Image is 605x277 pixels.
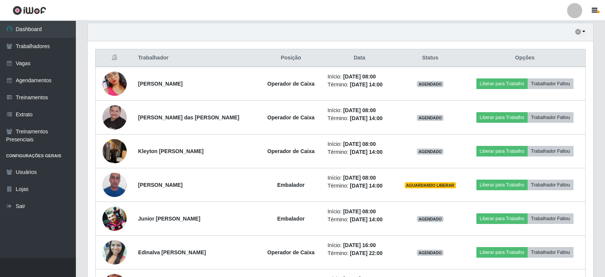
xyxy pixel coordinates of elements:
time: [DATE] 08:00 [343,208,376,214]
img: CoreUI Logo [13,6,46,15]
img: 1728497043228.jpeg [102,169,127,201]
span: AGENDADO [417,216,443,222]
li: Término: [327,114,391,122]
time: [DATE] 14:00 [350,81,383,88]
span: AGENDADO [417,250,443,256]
time: [DATE] 14:00 [350,115,383,121]
button: Liberar para Trabalho [476,78,528,89]
img: 1743039429439.jpeg [102,62,127,105]
span: AGENDADO [417,81,443,87]
time: [DATE] 22:00 [350,250,383,256]
img: 1747155708946.jpeg [102,207,127,230]
button: Trabalhador Faltou [528,180,574,190]
button: Trabalhador Faltou [528,78,574,89]
strong: [PERSON_NAME] [138,182,182,188]
th: Status [396,49,465,67]
button: Liberar para Trabalho [476,213,528,224]
button: Liberar para Trabalho [476,112,528,123]
button: Trabalhador Faltou [528,213,574,224]
button: Trabalhador Faltou [528,247,574,258]
strong: Embalador [277,216,305,222]
th: Opções [464,49,585,67]
button: Trabalhador Faltou [528,146,574,156]
li: Início: [327,174,391,182]
time: [DATE] 16:00 [343,242,376,248]
img: 1650687338616.jpeg [102,231,127,274]
li: Início: [327,73,391,81]
span: AGENDADO [417,149,443,155]
strong: Operador de Caixa [267,114,315,121]
time: [DATE] 14:00 [350,149,383,155]
time: [DATE] 08:00 [343,141,376,147]
span: AGUARDANDO LIBERAR [405,182,456,188]
time: [DATE] 08:00 [343,107,376,113]
time: [DATE] 14:00 [350,216,383,222]
time: [DATE] 08:00 [343,175,376,181]
span: AGENDADO [417,115,443,121]
strong: Operador de Caixa [267,148,315,154]
li: Término: [327,216,391,224]
li: Término: [327,249,391,257]
li: Término: [327,148,391,156]
li: Início: [327,106,391,114]
button: Liberar para Trabalho [476,247,528,258]
strong: Operador de Caixa [267,249,315,255]
li: Início: [327,208,391,216]
strong: [PERSON_NAME] [138,81,182,87]
strong: Operador de Caixa [267,81,315,87]
time: [DATE] 14:00 [350,183,383,189]
li: Término: [327,81,391,89]
li: Início: [327,140,391,148]
strong: Kleyton [PERSON_NAME] [138,148,204,154]
th: Data [323,49,396,67]
button: Liberar para Trabalho [476,180,528,190]
strong: Junior [PERSON_NAME] [138,216,200,222]
img: 1725629352832.jpeg [102,91,127,144]
strong: Edinalva [PERSON_NAME] [138,249,206,255]
strong: Embalador [277,182,305,188]
img: 1755038431803.jpeg [102,135,127,167]
button: Liberar para Trabalho [476,146,528,156]
li: Término: [327,182,391,190]
strong: [PERSON_NAME] das [PERSON_NAME] [138,114,239,121]
th: Posição [259,49,323,67]
button: Trabalhador Faltou [528,112,574,123]
th: Trabalhador [134,49,259,67]
li: Início: [327,241,391,249]
time: [DATE] 08:00 [343,74,376,80]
